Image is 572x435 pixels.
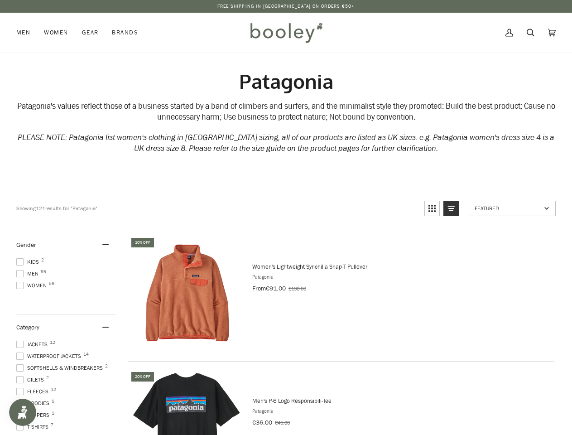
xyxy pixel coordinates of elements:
img: Patagonia Women's Light Weight Synchilla Snap-T Pullover Sienna Clay - Booley Galway [130,237,243,350]
span: Women [44,28,68,37]
span: Women's Lightweight Synchilla Snap-T Pullover [252,262,549,271]
a: Sort options [469,201,556,216]
span: 59 [41,270,46,274]
span: Men [16,28,30,37]
span: Brands [112,28,138,37]
img: Booley [246,19,326,46]
span: 12 [51,387,56,392]
div: Patagonia's values reflect those of a business started by a band of climbers and surfers, and the... [16,101,556,123]
span: Women [16,281,49,290]
span: Kids [16,258,42,266]
span: Fleeces [16,387,51,396]
span: Waterproof Jackets [16,352,84,360]
span: Hoodies [16,399,52,407]
span: Softshells & Windbreakers [16,364,106,372]
span: Gilets [16,376,47,384]
p: Free Shipping in [GEOGRAPHIC_DATA] on Orders €50+ [217,3,355,10]
span: €45.00 [275,419,290,426]
span: Patagonia [252,273,549,280]
a: Men [16,13,37,53]
span: Jackets [16,340,50,348]
span: Featured [475,204,541,212]
span: From [252,284,266,293]
span: 2 [41,258,44,262]
a: View list mode [443,201,459,216]
div: Showing results for "Patagonia" [16,201,418,216]
a: Gear [75,13,106,53]
div: 20% off [131,372,154,382]
span: 1 [52,411,54,416]
span: Men [16,270,41,278]
div: 30% off [131,238,154,247]
a: View grid mode [424,201,440,216]
span: €130.00 [288,285,306,292]
span: Category [16,323,39,332]
span: 2 [46,376,49,380]
span: 2 [105,364,108,368]
iframe: Button to open loyalty program pop-up [9,399,36,426]
span: T-Shirts [16,423,51,431]
h1: Patagonia [16,69,556,94]
em: PLEASE NOTE: Patagonia list women's clothing in [GEOGRAPHIC_DATA] sizing, all of our products are... [18,132,554,155]
span: 12 [50,340,55,345]
a: Brands [105,13,145,53]
span: 5 [52,399,54,404]
span: Men's P-6 Logo Responsibili-Tee [252,396,549,405]
b: 121 [36,204,45,212]
span: Gender [16,241,36,249]
span: Jumpers [16,411,52,419]
span: €36.00 [252,418,272,427]
span: 14 [83,352,89,357]
span: Patagonia [252,407,549,415]
span: €91.00 [266,284,286,293]
span: Gear [82,28,99,37]
span: 56 [49,281,54,286]
a: Women's Lightweight Synchilla Snap-T Pullover [130,237,549,352]
span: 7 [51,423,53,427]
a: Women [37,13,75,53]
